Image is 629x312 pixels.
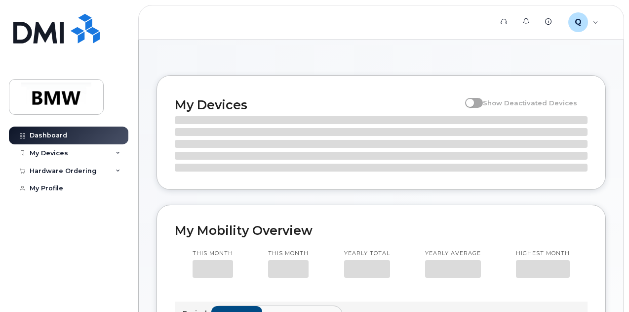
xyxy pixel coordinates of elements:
[465,93,473,101] input: Show Deactivated Devices
[516,250,570,258] p: Highest month
[268,250,309,258] p: This month
[193,250,233,258] p: This month
[344,250,390,258] p: Yearly total
[175,223,588,238] h2: My Mobility Overview
[175,97,460,112] h2: My Devices
[483,99,577,107] span: Show Deactivated Devices
[425,250,481,258] p: Yearly average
